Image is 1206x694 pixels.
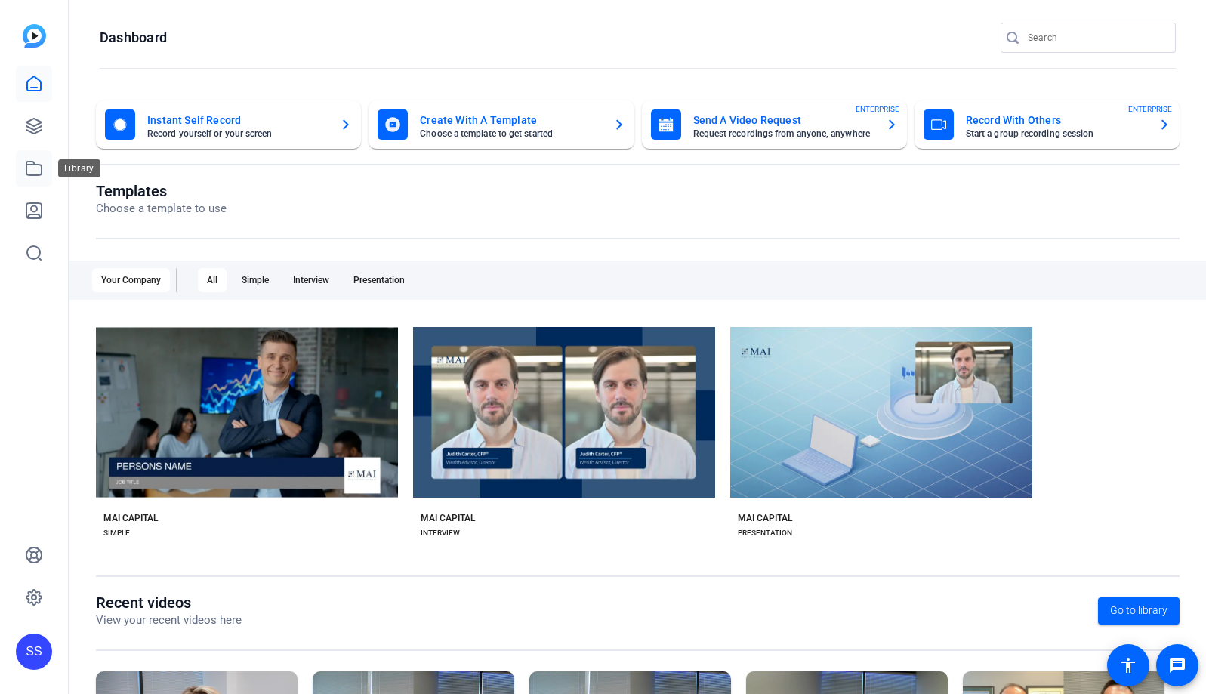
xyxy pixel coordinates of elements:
mat-card-title: Send A Video Request [693,111,874,129]
div: SS [16,634,52,670]
mat-card-subtitle: Record yourself or your screen [147,129,328,138]
mat-card-title: Create With A Template [420,111,600,129]
div: Interview [284,268,338,292]
h1: Dashboard [100,29,167,47]
div: Presentation [344,268,414,292]
div: Simple [233,268,278,292]
mat-card-subtitle: Choose a template to get started [420,129,600,138]
div: MAI CAPITAL [103,512,158,524]
img: blue-gradient.svg [23,24,46,48]
p: View your recent videos here [96,612,242,629]
span: ENTERPRISE [856,103,899,115]
mat-card-title: Instant Self Record [147,111,328,129]
button: Create With A TemplateChoose a template to get started [369,100,634,149]
div: Library [58,159,100,177]
input: Search [1028,29,1164,47]
span: ENTERPRISE [1128,103,1172,115]
mat-card-title: Record With Others [966,111,1146,129]
p: Choose a template to use [96,200,227,217]
mat-card-subtitle: Request recordings from anyone, anywhere [693,129,874,138]
div: MAI CAPITAL [738,512,792,524]
h1: Templates [96,182,227,200]
button: Instant Self RecordRecord yourself or your screen [96,100,361,149]
div: All [198,268,227,292]
div: MAI CAPITAL [421,512,475,524]
h1: Recent videos [96,594,242,612]
mat-card-subtitle: Start a group recording session [966,129,1146,138]
mat-icon: message [1168,656,1186,674]
div: Your Company [92,268,170,292]
div: SIMPLE [103,527,130,539]
button: Record With OthersStart a group recording sessionENTERPRISE [915,100,1180,149]
div: INTERVIEW [421,527,460,539]
button: Send A Video RequestRequest recordings from anyone, anywhereENTERPRISE [642,100,907,149]
div: PRESENTATION [738,527,792,539]
span: Go to library [1110,603,1167,618]
a: Go to library [1098,597,1180,625]
mat-icon: accessibility [1119,656,1137,674]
